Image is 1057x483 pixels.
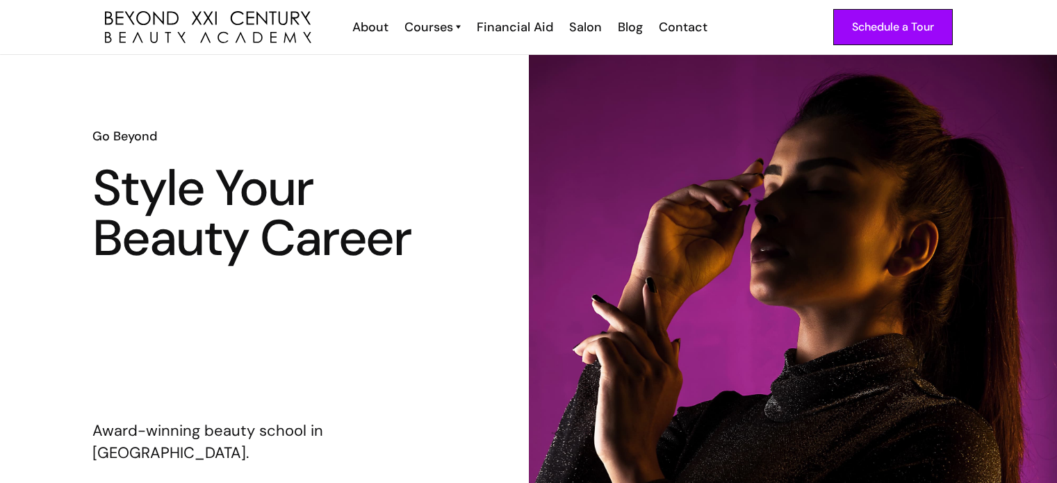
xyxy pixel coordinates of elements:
div: Contact [659,18,707,36]
div: About [352,18,388,36]
a: Blog [609,18,650,36]
a: Contact [650,18,714,36]
p: Award-winning beauty school in [GEOGRAPHIC_DATA]. [92,420,436,464]
a: Courses [404,18,461,36]
a: About [343,18,395,36]
div: Financial Aid [477,18,553,36]
h1: Style Your Beauty Career [92,163,436,263]
a: Salon [560,18,609,36]
h6: Go Beyond [92,127,436,145]
a: home [105,11,311,44]
div: Schedule a Tour [852,18,934,36]
div: Blog [618,18,643,36]
div: Salon [569,18,602,36]
img: beyond 21st century beauty academy logo [105,11,311,44]
a: Financial Aid [468,18,560,36]
a: Schedule a Tour [833,9,953,45]
div: Courses [404,18,453,36]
